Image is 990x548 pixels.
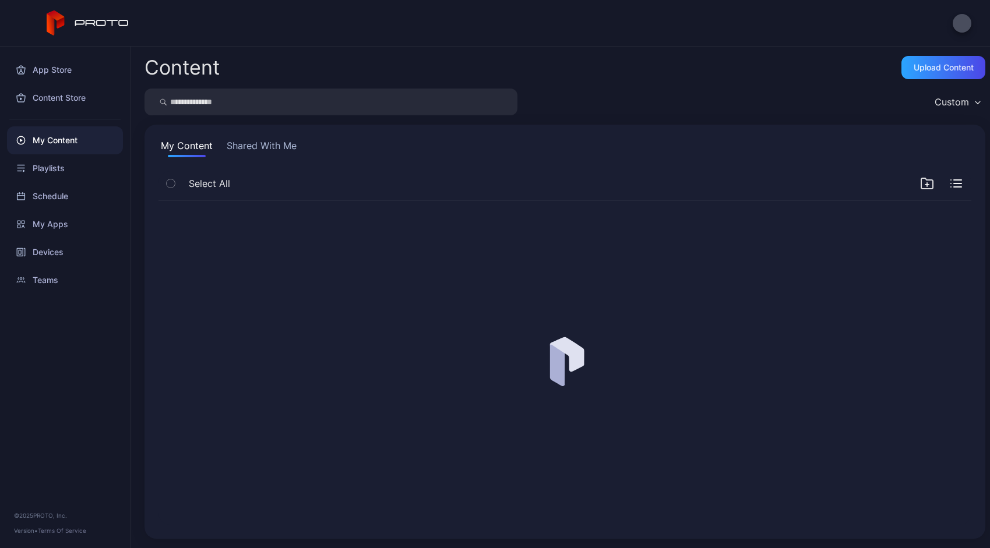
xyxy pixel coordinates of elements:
[145,58,220,77] div: Content
[38,527,86,534] a: Terms Of Service
[7,238,123,266] a: Devices
[7,266,123,294] a: Teams
[929,89,985,115] button: Custom
[7,84,123,112] a: Content Store
[7,56,123,84] a: App Store
[14,527,38,534] span: Version •
[158,139,215,157] button: My Content
[7,210,123,238] a: My Apps
[901,56,985,79] button: Upload Content
[7,126,123,154] a: My Content
[914,63,974,72] div: Upload Content
[224,139,299,157] button: Shared With Me
[14,511,116,520] div: © 2025 PROTO, Inc.
[935,96,969,108] div: Custom
[7,182,123,210] a: Schedule
[189,176,230,190] span: Select All
[7,154,123,182] a: Playlists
